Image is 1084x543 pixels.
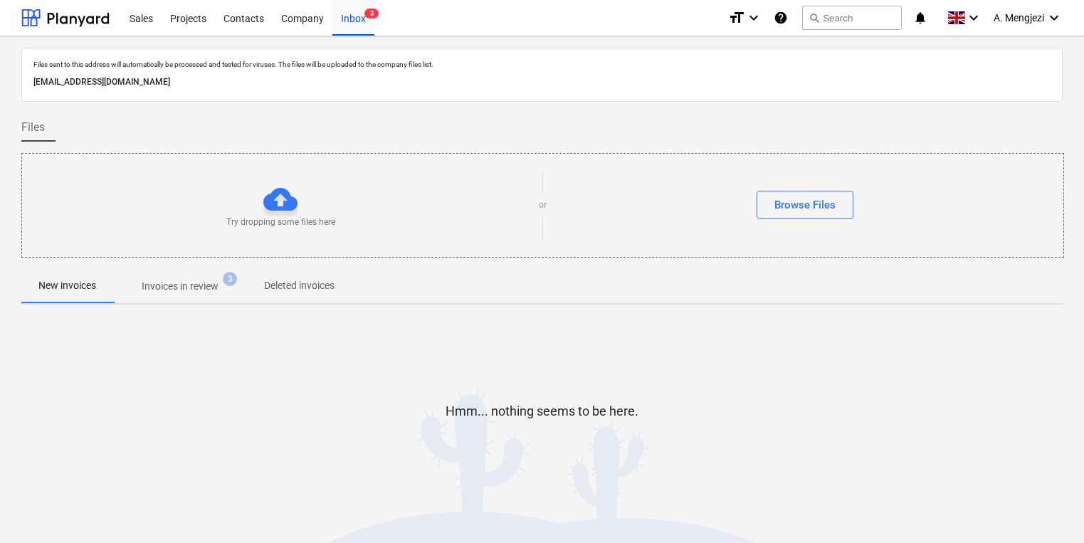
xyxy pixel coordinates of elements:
div: Browse Files [774,196,836,214]
i: keyboard_arrow_down [965,9,982,26]
p: New invoices [38,278,96,293]
p: Hmm... nothing seems to be here. [446,403,638,420]
iframe: Chat Widget [1013,475,1084,543]
p: Try dropping some files here [226,216,335,228]
span: 3 [364,9,379,19]
i: keyboard_arrow_down [1046,9,1063,26]
span: Files [21,119,45,136]
span: search [809,12,820,23]
div: Try dropping some files hereorBrowse Files [21,153,1064,258]
span: 3 [223,272,237,286]
span: A. Mengjezi [994,12,1044,23]
p: Invoices in review [142,279,219,294]
p: Files sent to this address will automatically be processed and tested for viruses. The files will... [33,60,1051,69]
p: or [539,199,547,211]
i: Knowledge base [774,9,788,26]
p: Deleted invoices [264,278,335,293]
p: [EMAIL_ADDRESS][DOMAIN_NAME] [33,75,1051,90]
button: Browse Files [757,191,853,219]
i: notifications [913,9,927,26]
button: Search [802,6,902,30]
i: keyboard_arrow_down [745,9,762,26]
i: format_size [728,9,745,26]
